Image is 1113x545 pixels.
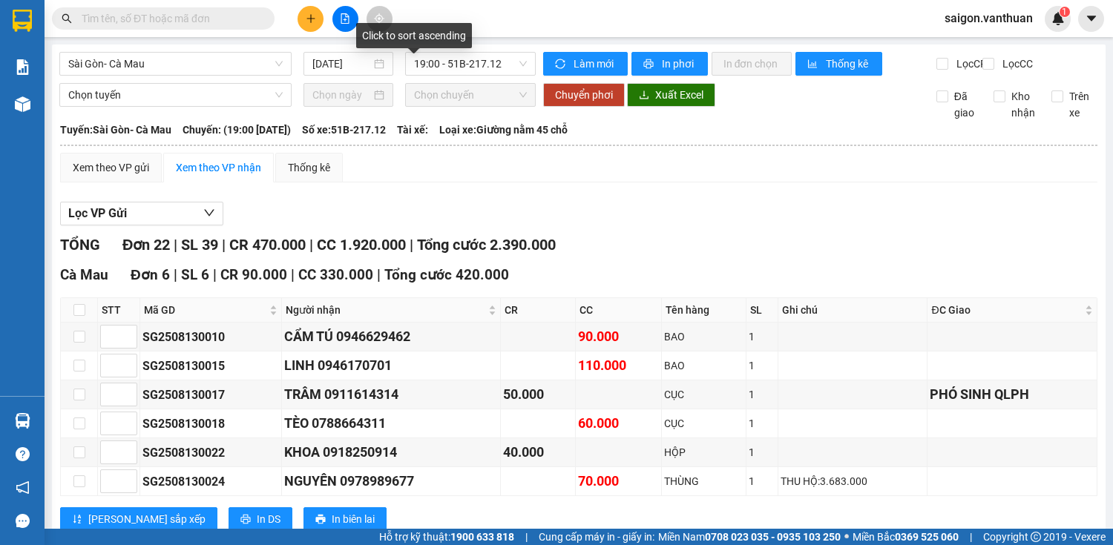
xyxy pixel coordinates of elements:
[298,266,373,283] span: CC 330.000
[826,56,870,72] span: Thống kê
[315,514,326,526] span: printer
[662,298,746,323] th: Tên hàng
[288,159,330,176] div: Thống kê
[286,302,485,318] span: Người nhận
[174,266,177,283] span: |
[309,236,313,254] span: |
[931,302,1082,318] span: ĐC Giao
[317,236,406,254] span: CC 1.920.000
[1085,12,1098,25] span: caret-down
[414,53,527,75] span: 19:00 - 51B-217.12
[16,480,30,495] span: notification
[203,207,215,219] span: down
[68,204,127,222] span: Lọc VP Gửi
[525,529,528,545] span: |
[930,384,1094,405] div: PHÓ SINH QLPH
[658,529,841,545] span: Miền Nam
[664,415,743,432] div: CỤC
[284,326,498,347] div: CẨM TÚ 0946629462
[749,444,776,460] div: 1
[291,266,295,283] span: |
[664,386,743,403] div: CỤC
[142,414,279,433] div: SG2508130018
[140,409,282,438] td: SG2508130018
[853,529,959,545] span: Miền Bắc
[749,473,776,489] div: 1
[503,442,572,463] div: 40.000
[15,59,30,75] img: solution-icon
[397,122,428,138] span: Tài xế:
[705,531,841,543] strong: 0708 023 035 - 0935 103 250
[578,355,660,376] div: 110.000
[220,266,287,283] span: CR 90.000
[257,511,280,527] span: In DS
[746,298,779,323] th: SL
[60,266,108,283] span: Cà Mau
[543,83,625,107] button: Chuyển phơi
[332,511,375,527] span: In biên lai
[73,159,149,176] div: Xem theo VP gửi
[439,122,568,138] span: Loại xe: Giường nằm 45 chỗ
[98,298,140,323] th: STT
[414,84,527,106] span: Chọn chuyến
[60,202,223,225] button: Lọc VP Gửi
[284,413,498,434] div: TÈO 0788664311
[997,56,1035,72] span: Lọc CC
[1062,7,1067,17] span: 1
[284,442,498,463] div: KHOA 0918250914
[306,13,316,24] span: plus
[576,298,663,323] th: CC
[142,357,279,375] div: SG2508130015
[639,90,649,102] span: download
[222,236,226,254] span: |
[122,236,170,254] span: Đơn 22
[142,386,279,404] div: SG2508130017
[1051,12,1065,25] img: icon-new-feature
[627,83,715,107] button: downloadXuất Excel
[284,471,498,492] div: NGUYÊN 0978989677
[140,438,282,467] td: SG2508130022
[302,122,386,138] span: Số xe: 51B-217.12
[140,351,282,380] td: SG2508130015
[778,298,927,323] th: Ghi chú
[384,266,509,283] span: Tổng cước 420.000
[844,534,849,540] span: ⚪️
[543,52,628,76] button: syncLàm mới
[951,56,989,72] span: Lọc CR
[62,13,72,24] span: search
[142,328,279,346] div: SG2508130010
[970,529,972,545] span: |
[377,266,381,283] span: |
[664,328,743,345] div: BAO
[749,357,776,374] div: 1
[240,514,251,526] span: printer
[140,467,282,496] td: SG2508130024
[229,507,292,531] button: printerIn DS
[140,323,282,351] td: SG2508130010
[1031,532,1041,542] span: copyright
[68,53,283,75] span: Sài Gòn- Cà Mau
[749,328,776,345] div: 1
[16,514,30,528] span: message
[298,6,324,32] button: plus
[15,96,30,112] img: warehouse-icon
[410,236,413,254] span: |
[749,386,776,403] div: 1
[664,357,743,374] div: BAO
[303,507,387,531] button: printerIn biên lai
[15,413,30,429] img: warehouse-icon
[948,88,983,121] span: Đã giao
[60,124,171,136] b: Tuyến: Sài Gòn- Cà Mau
[895,531,959,543] strong: 0369 525 060
[332,6,358,32] button: file-add
[450,531,514,543] strong: 1900 633 818
[1060,7,1070,17] sup: 1
[72,514,82,526] span: sort-ascending
[213,266,217,283] span: |
[181,266,209,283] span: SL 6
[140,380,282,409] td: SG2508130017
[781,473,925,489] div: THU HỘ:3.683.000
[574,56,616,72] span: Làm mới
[379,529,514,545] span: Hỗ trợ kỹ thuật:
[664,444,743,460] div: HỘP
